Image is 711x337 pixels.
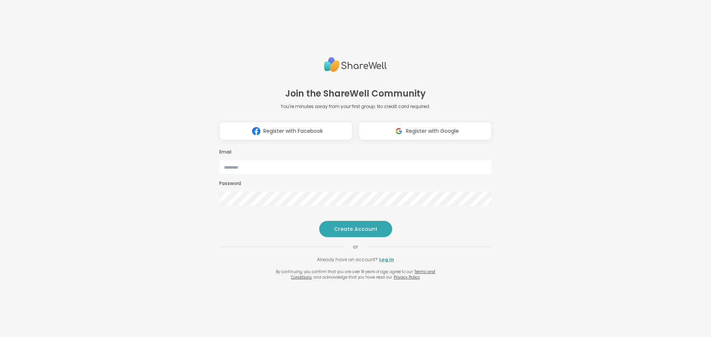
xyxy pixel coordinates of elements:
[358,122,492,140] button: Register with Google
[219,149,492,155] h3: Email
[334,225,377,233] span: Create Account
[317,256,378,263] span: Already have an account?
[319,221,392,237] button: Create Account
[219,181,492,187] h3: Password
[394,274,420,280] a: Privacy Policy
[263,127,323,135] span: Register with Facebook
[406,127,459,135] span: Register with Google
[344,243,367,250] span: or
[249,124,263,138] img: ShareWell Logomark
[379,256,394,263] a: Log in
[276,269,413,274] span: By continuing, you confirm that you are over 18 years of age, agree to our
[281,103,430,110] p: You're minutes away from your first group. No credit card required.
[285,87,426,100] h1: Join the ShareWell Community
[392,124,406,138] img: ShareWell Logomark
[313,274,392,280] span: and acknowledge that you have read our
[324,54,387,75] img: ShareWell Logo
[291,269,435,280] a: Terms and Conditions
[219,122,353,140] button: Register with Facebook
